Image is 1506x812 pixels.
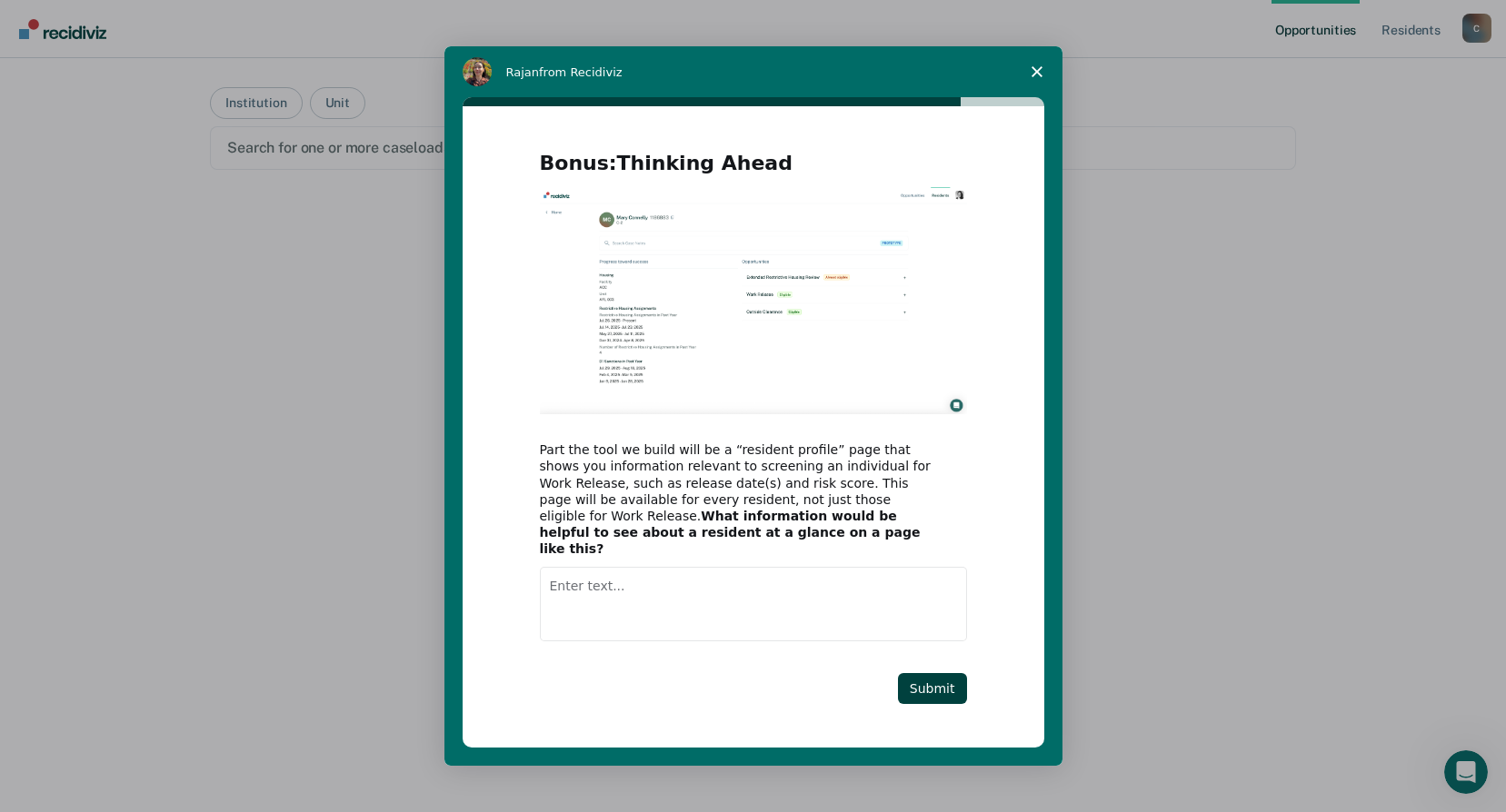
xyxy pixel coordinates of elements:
[539,65,623,79] span: from Recidiviz
[617,152,793,174] b: Thinking Ahead
[540,567,967,641] textarea: Enter text...
[540,150,967,187] h2: Bonus:
[540,441,940,557] div: Part the tool we build will be a “resident profile” page that shows you information relevant to s...
[463,57,492,86] img: Profile image for Rajan
[506,65,540,79] span: Rajan
[898,673,967,704] button: Submit
[540,509,921,556] b: What information would be helpful to see about a resident at a glance on a page like this?
[1012,46,1062,97] span: Close survey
